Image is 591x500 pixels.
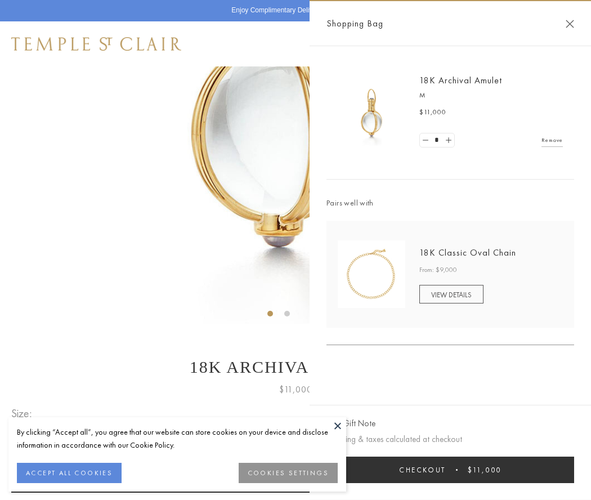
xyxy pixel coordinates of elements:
[419,285,483,303] a: VIEW DETAILS
[326,417,375,431] button: Add Gift Note
[11,37,181,51] img: Temple St. Clair
[279,382,312,397] span: $11,000
[399,465,446,475] span: Checkout
[231,5,353,16] p: Enjoy Complimentary Delivery & Returns
[419,74,502,86] a: 18K Archival Amulet
[419,265,457,276] span: From: $9,000
[17,426,338,452] div: By clicking “Accept all”, you agree that our website can store cookies on your device and disclos...
[326,16,383,31] span: Shopping Bag
[326,197,574,209] span: Pairs well with
[11,404,36,423] span: Size:
[420,133,431,148] a: Set quantity to 0
[419,107,446,118] span: $11,000
[468,465,502,475] span: $11,000
[419,247,516,258] a: 18K Classic Oval Chain
[239,463,338,483] button: COOKIES SETTINGS
[442,133,454,148] a: Set quantity to 2
[431,290,472,300] span: VIEW DETAILS
[338,240,405,308] img: N88865-OV18
[11,358,580,377] h1: 18K Archival Amulet
[338,79,405,146] img: 18K Archival Amulet
[541,134,563,146] a: Remove
[326,457,574,483] button: Checkout $11,000
[419,90,563,101] p: M
[17,463,122,483] button: ACCEPT ALL COOKIES
[566,20,574,28] button: Close Shopping Bag
[326,432,574,447] p: Shipping & taxes calculated at checkout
